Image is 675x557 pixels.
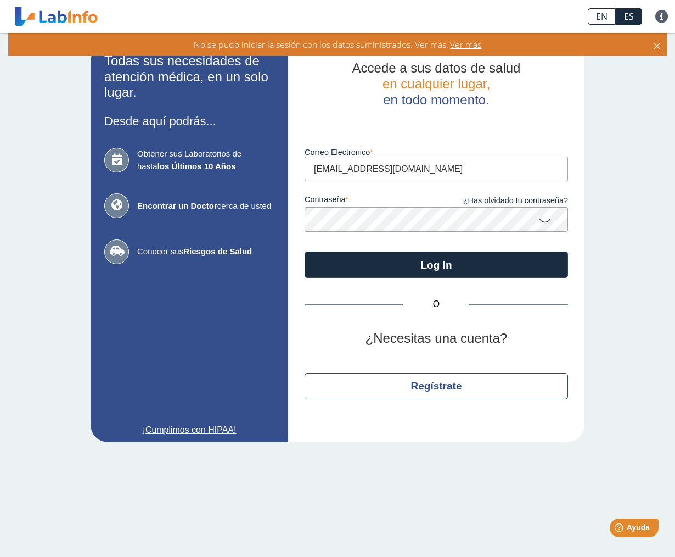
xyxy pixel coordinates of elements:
a: ES [616,8,642,25]
span: O [403,298,469,311]
span: Accede a sus datos de salud [352,60,521,75]
span: Obtener sus Laboratorios de hasta [137,148,274,172]
button: Regístrate [305,373,568,399]
a: ¿Has olvidado tu contraseña? [436,195,568,207]
span: en cualquier lugar, [383,76,490,91]
h3: Desde aquí podrás... [104,114,274,128]
span: en todo momento. [383,92,489,107]
h2: Todas sus necesidades de atención médica, en un solo lugar. [104,53,274,101]
iframe: Help widget launcher [577,514,663,545]
span: No se pudo iniciar la sesión con los datos suministrados. Ver más. [194,38,448,51]
label: contraseña [305,195,436,207]
span: cerca de usted [137,200,274,213]
span: Ver más [448,38,482,51]
b: los Últimos 10 Años [157,161,236,171]
a: ¡Cumplimos con HIPAA! [104,424,274,437]
b: Encontrar un Doctor [137,201,217,210]
span: Conocer sus [137,246,274,258]
b: Riesgos de Salud [183,247,252,256]
a: EN [588,8,616,25]
label: Correo Electronico [305,148,568,157]
h2: ¿Necesitas una cuenta? [305,331,568,347]
button: Log In [305,252,568,278]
